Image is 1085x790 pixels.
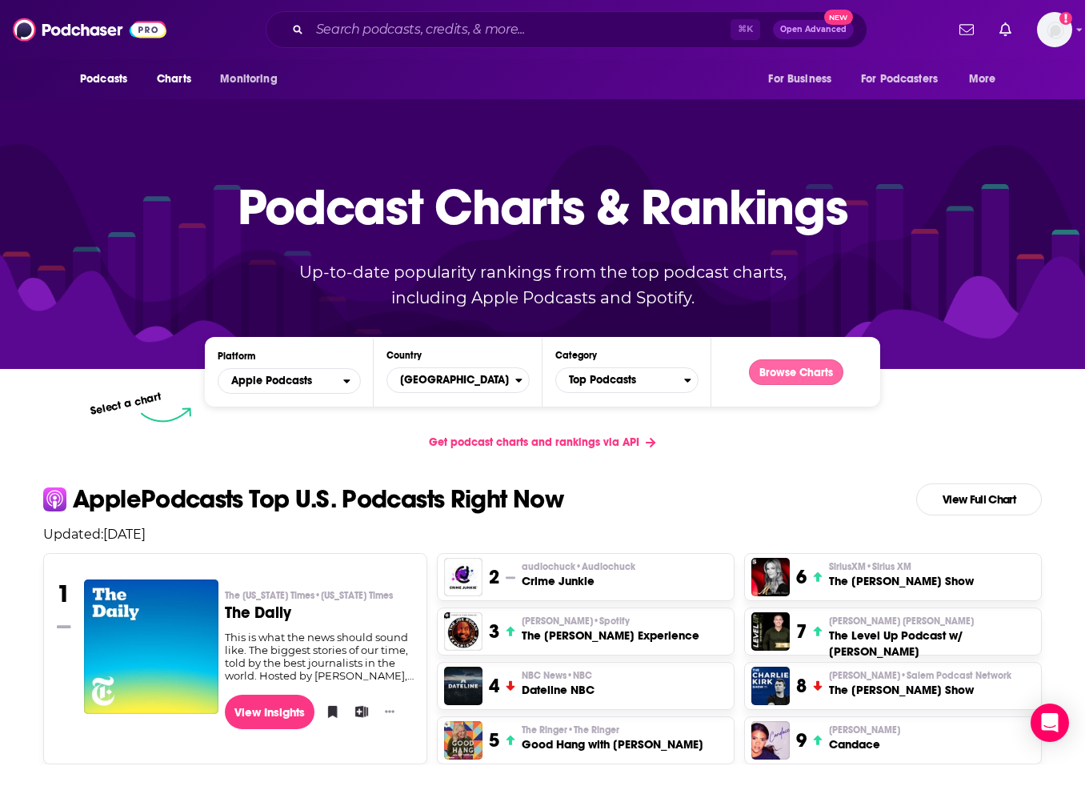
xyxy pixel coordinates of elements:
span: Top Podcasts [556,367,684,394]
p: Select a chart [89,390,162,418]
img: apple Icon [43,487,66,511]
h3: 2 [489,565,499,589]
h2: Platforms [218,368,361,394]
button: Open AdvancedNew [773,20,854,39]
button: Bookmark Podcast [321,700,337,724]
span: Get podcast charts and rankings via API [429,435,639,449]
span: For Business [768,68,831,90]
p: audiochuck • Audiochuck [522,560,635,573]
span: • NBC [567,670,592,681]
button: Browse Charts [749,359,843,385]
img: The Level Up Podcast w/ Paul Alex [751,612,790,651]
p: Charlie Kirk • Salem Podcast Network [829,669,1011,682]
a: [PERSON_NAME] [PERSON_NAME]The Level Up Podcast w/ [PERSON_NAME] [829,615,1035,660]
h3: Candace [829,736,900,752]
a: Candace [751,721,790,760]
h3: The [PERSON_NAME] Experience [522,628,699,644]
p: Updated: [DATE] [30,527,1055,542]
h3: 3 [489,620,499,644]
button: open menu [209,64,298,94]
p: Up-to-date popularity rankings from the top podcast charts, including Apple Podcasts and Spotify. [267,259,818,311]
h3: 8 [796,674,807,698]
h3: 9 [796,728,807,752]
div: Open Intercom Messenger [1031,704,1069,742]
svg: Add a profile image [1059,12,1072,25]
a: [PERSON_NAME]Candace [829,724,900,752]
h3: The [PERSON_NAME] Show [829,682,1011,698]
img: Good Hang with Amy Poehler [444,721,482,760]
span: The Ringer [522,724,619,736]
a: Charts [146,64,201,94]
span: Logged in as sarahhallprinc [1037,12,1072,47]
h3: Crime Junkie [522,573,635,589]
span: • Sirius XM [866,561,911,572]
span: New [824,10,853,25]
span: • [US_STATE] Times [314,590,393,601]
button: Show profile menu [1037,12,1072,47]
img: Dateline NBC [444,667,482,705]
span: More [969,68,996,90]
p: Paul Alex Espinoza [829,615,1035,628]
span: ⌘ K [731,19,760,40]
h3: The Daily [225,605,414,621]
a: [PERSON_NAME]•Salem Podcast NetworkThe [PERSON_NAME] Show [829,669,1011,698]
a: View Insights [225,695,315,729]
span: [PERSON_NAME] [829,669,1011,682]
button: Countries [386,367,530,393]
span: • Salem Podcast Network [900,670,1011,681]
button: open menu [69,64,148,94]
button: open menu [851,64,961,94]
img: The Joe Rogan Experience [444,612,482,651]
p: The New York Times • New York Times [225,589,414,602]
h3: The [PERSON_NAME] Show [829,573,974,589]
span: [GEOGRAPHIC_DATA] [387,367,515,394]
a: Show notifications dropdown [953,16,980,43]
button: Add to List [350,700,366,724]
span: audiochuck [522,560,635,573]
img: select arrow [141,407,191,423]
a: Crime Junkie [444,558,482,596]
a: The [US_STATE] Times•[US_STATE] TimesThe Daily [225,589,414,631]
span: • Audiochuck [575,561,635,572]
a: audiochuck•AudiochuckCrime Junkie [522,560,635,589]
span: [PERSON_NAME] [829,724,900,736]
img: User Profile [1037,12,1072,47]
p: SiriusXM • Sirius XM [829,560,974,573]
h3: 4 [489,674,499,698]
p: The Ringer • The Ringer [522,724,703,736]
span: Open Advanced [780,26,847,34]
h3: The Level Up Podcast w/ [PERSON_NAME] [829,628,1035,660]
span: [PERSON_NAME] [522,615,630,628]
h3: 1 [57,579,70,608]
div: This is what the news should sound like. The biggest stories of our time, told by the best journa... [225,631,414,682]
button: open menu [218,368,361,394]
button: open menu [757,64,851,94]
button: Categories [555,367,699,393]
img: The Charlie Kirk Show [751,667,790,705]
p: Apple Podcasts Top U.S. Podcasts Right Now [73,487,563,512]
span: The [US_STATE] Times [225,589,393,602]
span: NBC News [522,669,592,682]
a: View Full Chart [916,483,1042,515]
a: The Ringer•The RingerGood Hang with [PERSON_NAME] [522,724,703,752]
img: The Megyn Kelly Show [751,558,790,596]
h3: 6 [796,565,807,589]
img: Podchaser - Follow, Share and Rate Podcasts [13,14,166,45]
a: Show notifications dropdown [993,16,1018,43]
button: open menu [958,64,1016,94]
span: • The Ringer [567,724,619,736]
span: • Spotify [593,616,630,627]
img: The Daily [84,579,218,714]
